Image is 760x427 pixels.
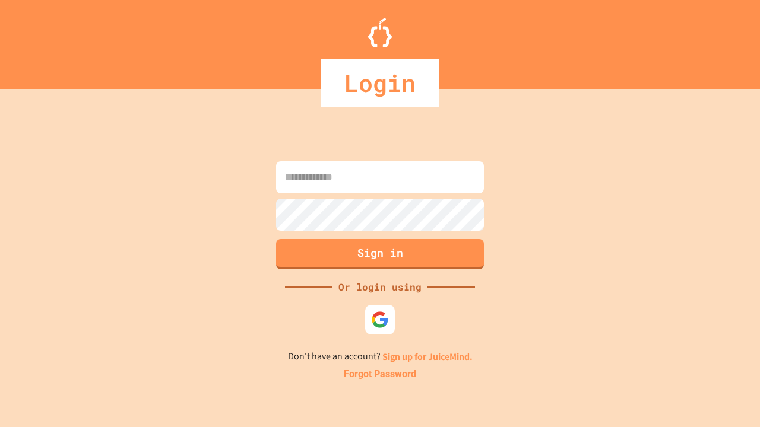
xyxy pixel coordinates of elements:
[276,239,484,269] button: Sign in
[382,350,473,363] a: Sign up for JuiceMind.
[344,367,416,381] a: Forgot Password
[368,18,392,47] img: Logo.svg
[288,349,473,364] p: Don't have an account?
[321,59,439,107] div: Login
[332,280,427,294] div: Or login using
[371,311,389,329] img: google-icon.svg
